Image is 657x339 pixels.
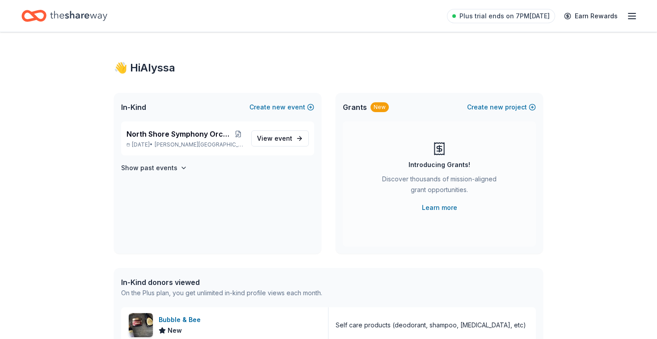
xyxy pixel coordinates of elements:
p: [DATE] • [126,141,244,148]
a: Learn more [422,202,457,213]
a: View event [251,130,309,146]
span: new [490,102,503,113]
div: Introducing Grants! [409,159,470,170]
span: In-Kind [121,102,146,113]
span: New [168,325,182,336]
button: Createnewproject [467,102,536,113]
h4: Show past events [121,163,177,173]
span: Grants [343,102,367,113]
div: Bubble & Bee [159,314,204,325]
a: Home [21,5,107,26]
a: Earn Rewards [559,8,623,24]
img: Image for Bubble & Bee [129,313,153,337]
span: event [274,134,292,142]
div: Discover thousands of mission-aligned grant opportunities. [379,174,500,199]
button: Createnewevent [249,102,314,113]
span: Plus trial ends on 7PM[DATE] [459,11,550,21]
span: [PERSON_NAME][GEOGRAPHIC_DATA], [GEOGRAPHIC_DATA] [155,141,244,148]
span: View [257,133,292,144]
span: North Shore Symphony Orchestra Winter Gala [126,129,232,139]
span: new [272,102,286,113]
button: Show past events [121,163,187,173]
a: Plus trial ends on 7PM[DATE] [447,9,555,23]
div: In-Kind donors viewed [121,277,322,288]
div: Self care products (deodorant, shampoo, [MEDICAL_DATA], etc) [336,320,526,331]
div: On the Plus plan, you get unlimited in-kind profile views each month. [121,288,322,298]
div: 👋 Hi Alyssa [114,61,543,75]
div: New [371,102,389,112]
